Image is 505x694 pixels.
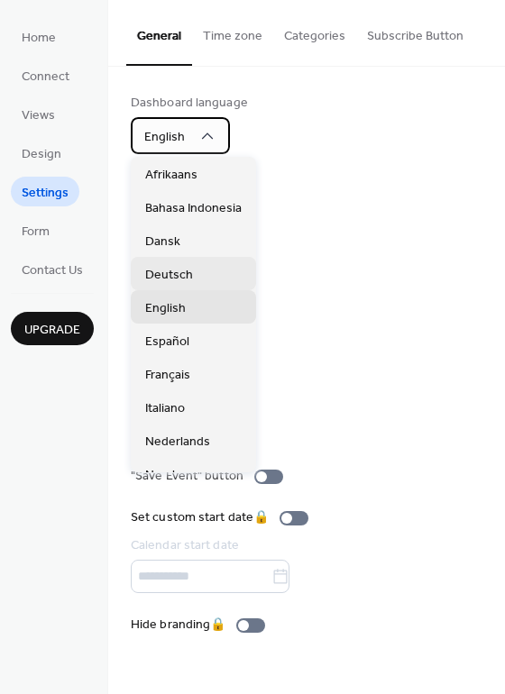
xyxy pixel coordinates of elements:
span: English [144,125,185,150]
span: Connect [22,68,69,87]
span: Italiano [145,399,185,418]
span: Norsk [145,466,179,485]
span: Nederlands [145,433,210,452]
span: Home [22,29,56,48]
span: Afrikaans [145,166,197,185]
a: Form [11,215,60,245]
a: Home [11,22,67,51]
span: Form [22,223,50,242]
a: Settings [11,177,79,206]
span: Settings [22,184,69,203]
a: Views [11,99,66,129]
a: Design [11,138,72,168]
span: Español [145,333,189,352]
span: Views [22,106,55,125]
a: Connect [11,60,80,90]
button: Upgrade [11,312,94,345]
span: Bahasa Indonesia [145,199,242,218]
span: Français [145,366,190,385]
div: "Save Event" button [131,467,243,486]
a: Contact Us [11,254,94,284]
span: Contact Us [22,261,83,280]
span: English [145,299,186,318]
div: Dashboard language [131,94,248,113]
span: Deutsch [145,266,193,285]
span: Upgrade [24,321,80,340]
span: Design [22,145,61,164]
span: Dansk [145,233,180,251]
